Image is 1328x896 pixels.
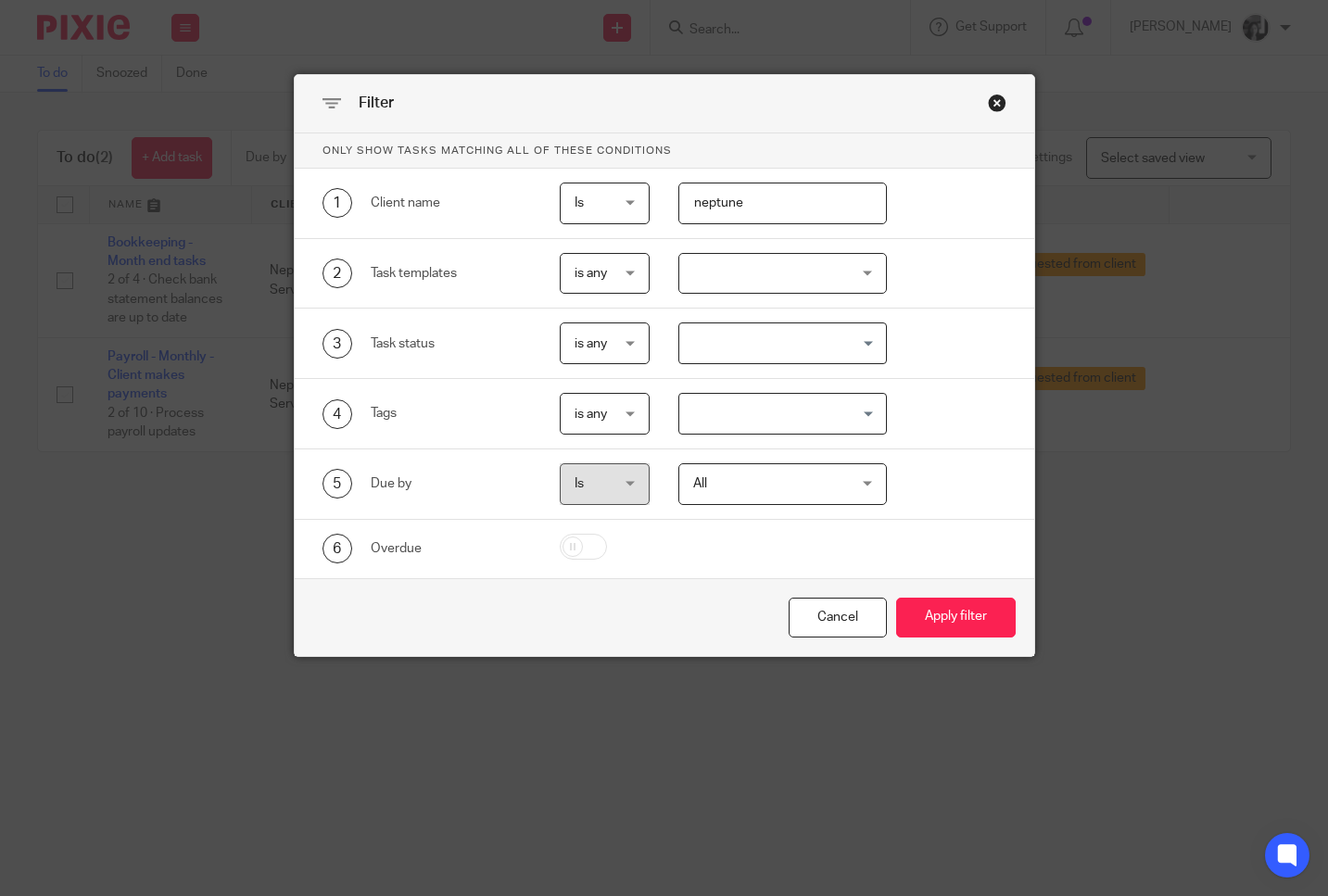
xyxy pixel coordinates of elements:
[575,267,607,280] span: is any
[323,329,352,359] div: 3
[323,259,352,288] div: 2
[359,95,394,110] span: Filter
[323,469,352,498] div: 5
[789,598,887,637] div: Close this dialog window
[371,264,531,283] div: Task templates
[371,404,531,423] div: Tags
[323,534,352,563] div: 6
[371,474,531,493] div: Due by
[323,188,352,218] div: 1
[678,322,887,364] div: Search for option
[575,337,607,350] span: is any
[693,477,707,490] span: All
[896,598,1016,637] button: Apply filter
[575,408,607,421] span: is any
[988,94,1006,112] div: Close this dialog window
[681,398,876,430] input: Search for option
[371,194,531,212] div: Client name
[678,393,887,435] div: Search for option
[323,399,352,429] div: 4
[371,539,531,558] div: Overdue
[295,133,1034,169] p: Only show tasks matching all of these conditions
[575,477,584,490] span: Is
[371,334,531,353] div: Task status
[681,327,876,360] input: Search for option
[575,196,584,209] span: Is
